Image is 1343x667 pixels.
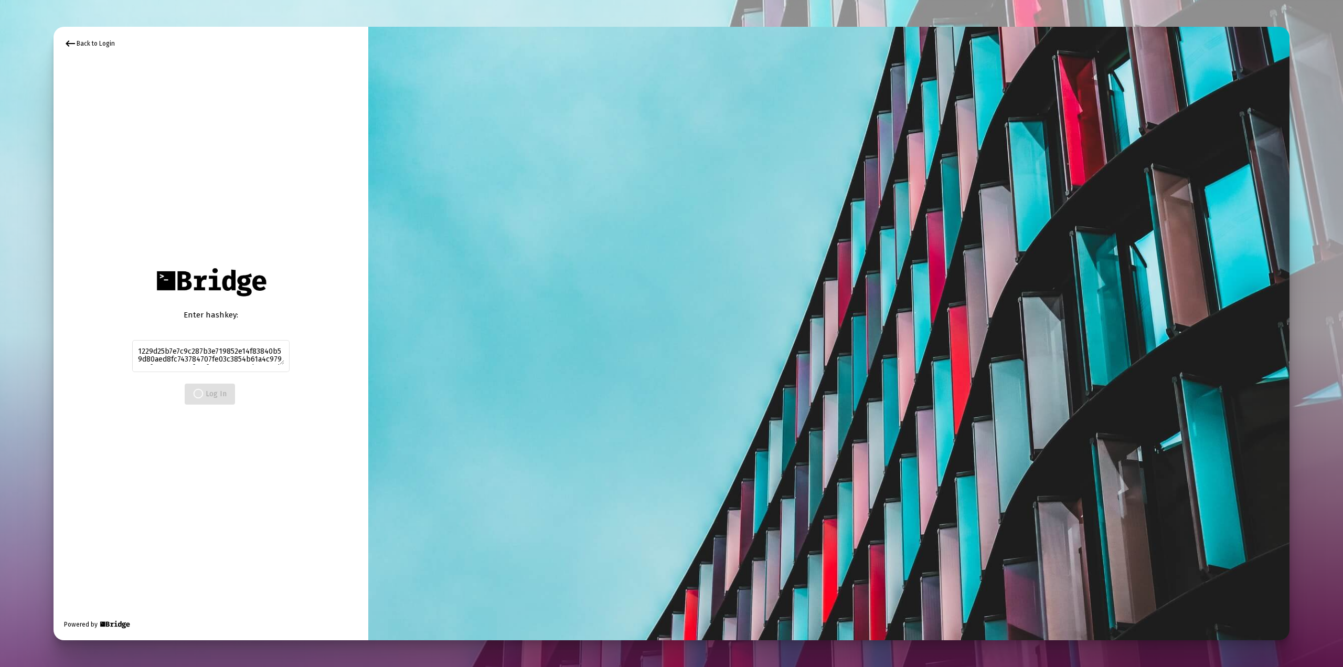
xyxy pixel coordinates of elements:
[185,384,235,405] button: Log In
[193,389,227,398] span: Log In
[64,619,131,630] div: Powered by
[64,37,77,50] mat-icon: keyboard_backspace
[151,262,271,302] img: Bridge Financial Technology Logo
[99,619,131,630] img: Bridge Financial Technology Logo
[64,37,115,50] div: Back to Login
[132,310,290,320] div: Enter hashkey:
